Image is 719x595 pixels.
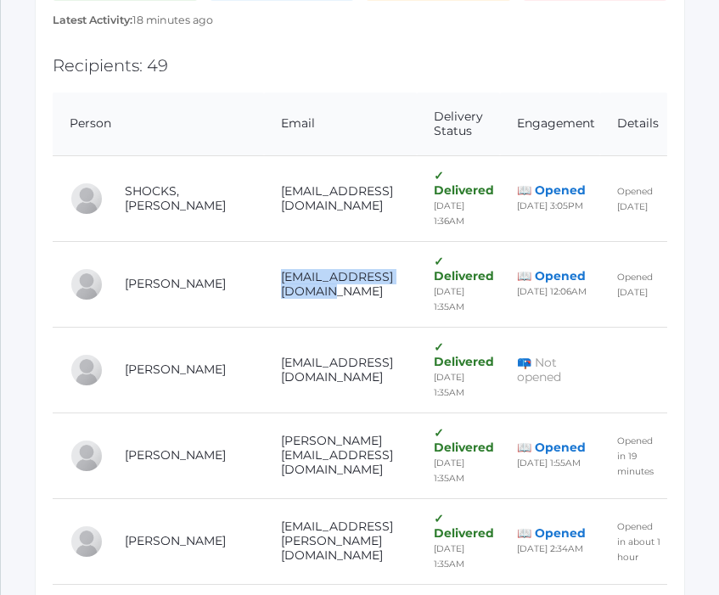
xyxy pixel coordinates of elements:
[517,543,583,554] small: [DATE] 2:34AM
[53,57,667,76] h2: Recipients: 49
[434,168,494,198] span: ✓ Delivered
[600,93,667,156] th: Details
[53,93,264,156] th: Person
[617,521,660,563] small: Opened in about 1 hour
[125,276,226,291] a: [PERSON_NAME]
[264,93,418,156] th: Email
[617,272,653,298] small: Opened [DATE]
[125,447,226,463] a: [PERSON_NAME]
[53,14,132,26] strong: Latest Activity:
[70,267,104,301] div: Kate Gregg
[500,93,600,156] th: Engagement
[517,182,586,198] span: 📖 Opened
[434,372,464,398] small: [DATE] 1:35AM
[434,200,464,227] small: [DATE] 1:36AM
[617,186,653,212] small: Opened [DATE]
[517,525,586,541] span: 📖 Opened
[70,182,104,216] div: ADRIAN SHOCKS
[434,286,464,312] small: [DATE] 1:35AM
[125,533,226,548] a: [PERSON_NAME]
[264,498,418,584] td: [EMAIL_ADDRESS][PERSON_NAME][DOMAIN_NAME]
[70,353,104,387] div: Josh Gregg
[517,440,586,455] span: 📖 Opened
[517,457,581,469] small: [DATE] 1:55AM
[53,13,667,29] p: 18 minutes ago
[517,200,583,211] small: [DATE] 3:05PM
[417,93,500,156] th: Delivery Status
[517,268,586,283] span: 📖 Opened
[264,413,418,498] td: [PERSON_NAME][EMAIL_ADDRESS][DOMAIN_NAME]
[617,435,654,477] small: Opened in 19 minutes
[125,183,226,213] a: SHOCKS, [PERSON_NAME]
[517,355,561,385] span: 📪 Not opened
[264,241,418,327] td: [EMAIL_ADDRESS][DOMAIN_NAME]
[434,254,494,283] span: ✓ Delivered
[70,439,104,473] div: Nicholas Rodarte
[434,425,494,455] span: ✓ Delivered
[434,511,494,541] span: ✓ Delivered
[434,457,464,484] small: [DATE] 1:35AM
[434,543,464,570] small: [DATE] 1:35AM
[70,525,104,559] div: Kaitlin Rodarte
[264,155,418,241] td: [EMAIL_ADDRESS][DOMAIN_NAME]
[264,327,418,413] td: [EMAIL_ADDRESS][DOMAIN_NAME]
[125,362,226,377] a: [PERSON_NAME]
[517,286,587,297] small: [DATE] 12:06AM
[434,340,494,369] span: ✓ Delivered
